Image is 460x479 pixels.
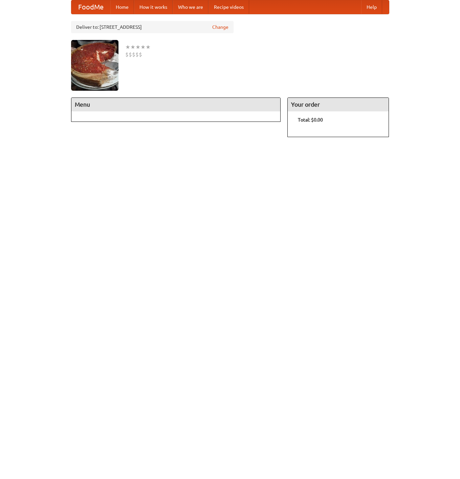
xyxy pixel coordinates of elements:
li: ★ [130,43,135,51]
li: $ [125,51,129,58]
a: Help [361,0,382,14]
a: Home [110,0,134,14]
li: $ [129,51,132,58]
h4: Your order [288,98,389,111]
div: Deliver to: [STREET_ADDRESS] [71,21,234,33]
li: $ [135,51,139,58]
a: FoodMe [71,0,110,14]
li: ★ [146,43,151,51]
a: Recipe videos [209,0,249,14]
a: Change [212,24,228,30]
a: How it works [134,0,173,14]
b: Total: $0.00 [298,117,323,123]
li: ★ [135,43,140,51]
li: $ [139,51,142,58]
a: Who we are [173,0,209,14]
h4: Menu [71,98,281,111]
li: ★ [140,43,146,51]
li: ★ [125,43,130,51]
li: $ [132,51,135,58]
img: angular.jpg [71,40,118,91]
